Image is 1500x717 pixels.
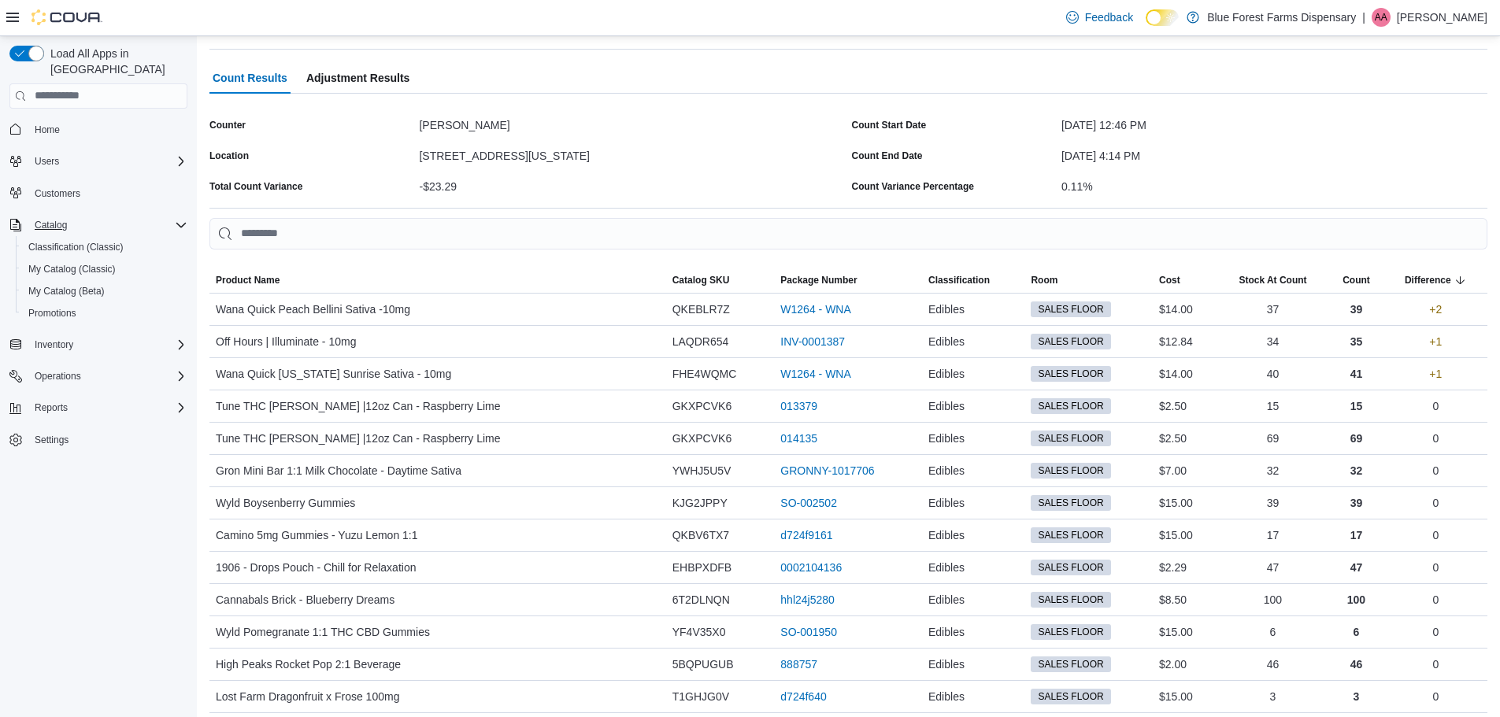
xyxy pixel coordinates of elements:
[209,119,246,131] label: Counter
[1038,689,1103,704] span: SALES FLOOR
[22,238,130,257] a: Classification (Classic)
[1362,8,1365,27] p: |
[1153,294,1217,325] div: $14.00
[209,268,666,293] button: Product Name
[35,434,69,446] span: Settings
[3,118,194,141] button: Home
[1217,519,1329,551] div: 17
[3,334,194,356] button: Inventory
[1432,623,1439,641] p: 0
[1217,268,1329,293] button: Stock At Count
[1031,274,1057,286] span: Room
[28,216,187,235] span: Catalog
[1060,2,1139,33] a: Feedback
[928,332,965,351] span: Edibles
[216,623,430,641] span: Wyld Pomegranate 1:1 THC CBD Gummies
[3,150,194,172] button: Users
[28,398,187,417] span: Reports
[28,398,74,417] button: Reports
[928,526,965,545] span: Edibles
[1061,174,1487,193] div: 0.11%
[672,493,728,512] span: KJG2JPPY
[22,238,187,257] span: Classification (Classic)
[1038,528,1103,542] span: SALES FLOOR
[216,332,356,351] span: Off Hours | Illuminate - 10mg
[216,364,451,383] span: Wana Quick [US_STATE] Sunrise Sativa - 10mg
[1217,681,1329,712] div: 3
[780,429,817,448] a: 014135
[1031,656,1110,672] span: SALES FLOOR
[780,461,874,480] a: GRONNY-1017706
[1405,274,1451,286] div: Difference
[672,429,731,448] span: GKXPCVK6
[780,364,850,383] a: W1264 - WNA
[1153,326,1217,357] div: $12.84
[1432,590,1439,609] p: 0
[928,558,965,577] span: Edibles
[928,655,965,674] span: Edibles
[928,300,965,319] span: Edibles
[1347,590,1365,609] p: 100
[928,364,965,383] span: Edibles
[419,113,845,131] div: [PERSON_NAME]
[672,590,730,609] span: 6T2DLNQN
[3,428,194,451] button: Settings
[44,46,187,77] span: Load All Apps in [GEOGRAPHIC_DATA]
[780,300,850,319] a: W1264 - WNA
[928,429,965,448] span: Edibles
[1038,625,1103,639] span: SALES FLOOR
[780,623,837,641] a: SO-001950
[1038,334,1103,349] span: SALES FLOOR
[1429,364,1442,383] p: +1
[1146,26,1146,27] span: Dark Mode
[1375,8,1387,27] span: AA
[419,143,845,162] div: [STREET_ADDRESS][US_STATE]
[852,180,974,193] div: Count Variance Percentage
[216,397,501,416] span: Tune THC [PERSON_NAME] |12oz Can - Raspberry Lime
[216,300,410,319] span: Wana Quick Peach Bellini Sativa -10mg
[672,300,730,319] span: QKEBLR7Z
[1038,657,1103,671] span: SALES FLOOR
[1350,364,1363,383] p: 41
[3,365,194,387] button: Operations
[35,370,81,383] span: Operations
[28,307,76,320] span: Promotions
[28,335,187,354] span: Inventory
[16,280,194,302] button: My Catalog (Beta)
[216,655,401,674] span: High Peaks Rocket Pop 2:1 Beverage
[28,241,124,253] span: Classification (Classic)
[672,461,731,480] span: YWHJ5U5V
[1031,334,1110,349] span: SALES FLOOR
[31,9,102,25] img: Cova
[780,332,845,351] a: INV-0001387
[1350,461,1363,480] p: 32
[1432,558,1439,577] p: 0
[1350,655,1363,674] p: 46
[1153,649,1217,680] div: $2.00
[28,367,87,386] button: Operations
[1159,274,1180,286] span: Cost
[1217,649,1329,680] div: 46
[28,120,66,139] a: Home
[1153,584,1217,615] div: $8.50
[35,187,80,200] span: Customers
[1153,552,1217,583] div: $2.29
[1031,463,1110,479] span: SALES FLOOR
[1031,398,1110,414] span: SALES FLOOR
[22,304,83,323] a: Promotions
[1031,560,1110,575] span: SALES FLOOR
[672,687,729,706] span: T1GHJG0V
[16,302,194,324] button: Promotions
[666,268,775,293] button: Catalog SKU
[1217,390,1329,422] div: 15
[22,260,122,279] a: My Catalog (Classic)
[1429,300,1442,319] p: +2
[216,461,461,480] span: Gron Mini Bar 1:1 Milk Chocolate - Daytime Sativa
[216,274,280,286] span: Product Name
[928,461,965,480] span: Edibles
[22,304,187,323] span: Promotions
[22,282,187,301] span: My Catalog (Beta)
[928,623,965,641] span: Edibles
[672,558,731,577] span: EHBPXDFB
[1038,464,1103,478] span: SALES FLOOR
